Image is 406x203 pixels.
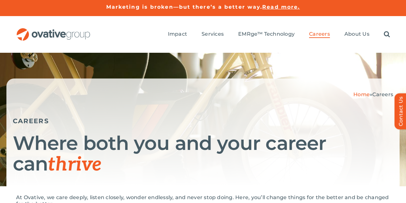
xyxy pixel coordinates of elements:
[13,117,393,125] h5: CAREERS
[309,31,330,38] a: Careers
[372,91,393,97] span: Careers
[344,31,369,38] a: About Us
[168,31,187,38] a: Impact
[309,31,330,37] span: Careers
[353,91,370,97] a: Home
[16,27,91,33] a: OG_Full_horizontal_RGB
[48,153,101,176] span: thrive
[353,91,393,97] span: »
[238,31,295,37] span: EMRge™ Technology
[168,31,187,37] span: Impact
[202,31,224,38] a: Services
[168,24,390,45] nav: Menu
[262,4,300,10] a: Read more.
[384,31,390,38] a: Search
[13,133,393,175] h1: Where both you and your career can
[202,31,224,37] span: Services
[238,31,295,38] a: EMRge™ Technology
[106,4,263,10] a: Marketing is broken—but there’s a better way.
[344,31,369,37] span: About Us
